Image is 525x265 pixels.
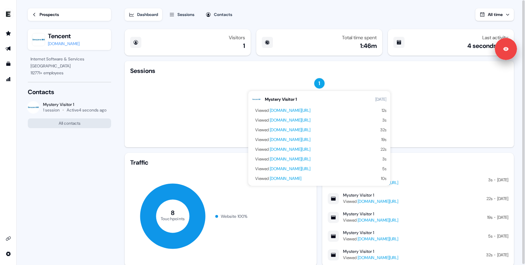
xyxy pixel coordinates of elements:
[358,199,398,204] a: [DOMAIN_NAME][URL]
[252,166,313,172] div: Viewed
[165,8,199,21] button: Sessions
[343,230,374,235] div: Mystery Visitor 1
[43,102,107,107] div: Mystery Visitor 1
[486,251,492,258] div: 32s
[252,147,313,152] div: Viewed
[342,35,377,40] div: Total time spent
[487,214,492,221] div: 19s
[382,108,386,113] div: 12s
[252,117,313,123] div: Viewed
[343,235,398,242] div: Viewed
[31,63,108,69] div: [GEOGRAPHIC_DATA]
[381,137,386,142] div: 19s
[375,96,386,103] div: [DATE]
[214,11,232,18] div: Contacts
[381,147,386,152] div: 22s
[3,43,14,54] a: Go to outbound experience
[137,11,158,18] div: Dashboard
[31,69,108,76] div: 112771 + employees
[270,117,310,123] a: [DOMAIN_NAME][URL]
[497,233,508,240] div: [DATE]
[28,118,111,128] button: All contacts
[3,74,14,85] a: Go to attribution
[488,233,492,240] div: 5s
[360,42,377,50] div: 1:46m
[270,176,301,181] a: [DOMAIN_NAME]
[201,8,236,21] button: Contacts
[488,12,503,17] span: All time
[48,40,80,47] a: [DOMAIN_NAME]
[488,176,492,183] div: 3s
[243,42,245,50] div: 1
[343,249,374,254] div: Mystery Visitor 1
[497,251,508,258] div: [DATE]
[270,147,310,152] a: [DOMAIN_NAME][URL]
[3,28,14,39] a: Go to prospects
[48,32,80,40] button: Tencent
[497,176,508,183] div: [DATE]
[486,195,492,202] div: 22s
[358,217,398,223] a: [DOMAIN_NAME][URL]
[315,78,324,88] button: 1
[252,156,313,162] div: Viewed
[343,254,398,261] div: Viewed
[43,107,60,113] div: 1 session
[475,8,514,21] button: All time
[270,137,310,142] a: [DOMAIN_NAME][URL]
[358,255,398,260] a: [DOMAIN_NAME][URL]
[343,192,374,198] div: Mystery Visitor 1
[328,158,508,167] div: Latest Activity
[343,198,398,205] div: Viewed
[3,248,14,259] a: Go to integrations
[265,96,297,103] div: Mystery Visitor 1
[3,58,14,69] a: Go to templates
[252,108,313,113] div: Viewed
[130,158,311,167] div: Traffic
[497,195,508,202] div: [DATE]
[381,176,386,181] div: 10s
[28,8,111,21] a: Prospects
[497,214,508,221] div: [DATE]
[28,88,111,96] div: Contacts
[67,107,107,113] div: Active 4 seconds ago
[270,108,310,113] a: [DOMAIN_NAME][URL]
[161,216,185,221] tspan: Touchpoints
[252,127,313,133] div: Viewed
[3,233,14,244] a: Go to integrations
[229,35,245,40] div: Visitors
[270,156,310,162] a: [DOMAIN_NAME][URL]
[221,213,248,220] div: Website 100 %
[482,35,508,40] div: Last activity
[40,11,59,18] div: Prospects
[270,166,310,172] a: [DOMAIN_NAME][URL]
[252,137,313,142] div: Viewed
[358,236,398,242] a: [DOMAIN_NAME][URL]
[177,11,194,18] div: Sessions
[382,156,386,162] div: 3s
[252,176,304,181] div: Viewed
[313,77,325,90] div: 1
[31,56,108,63] div: Internet Software & Services
[171,209,175,217] tspan: 8
[382,117,386,123] div: 3s
[343,211,374,217] div: Mystery Visitor 1
[343,217,398,224] div: Viewed
[380,127,386,133] div: 32s
[125,8,162,21] button: Dashboard
[467,42,508,50] div: 4 seconds ago
[270,127,310,133] a: [DOMAIN_NAME][URL]
[130,67,155,75] div: Sessions
[382,166,386,172] div: 5s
